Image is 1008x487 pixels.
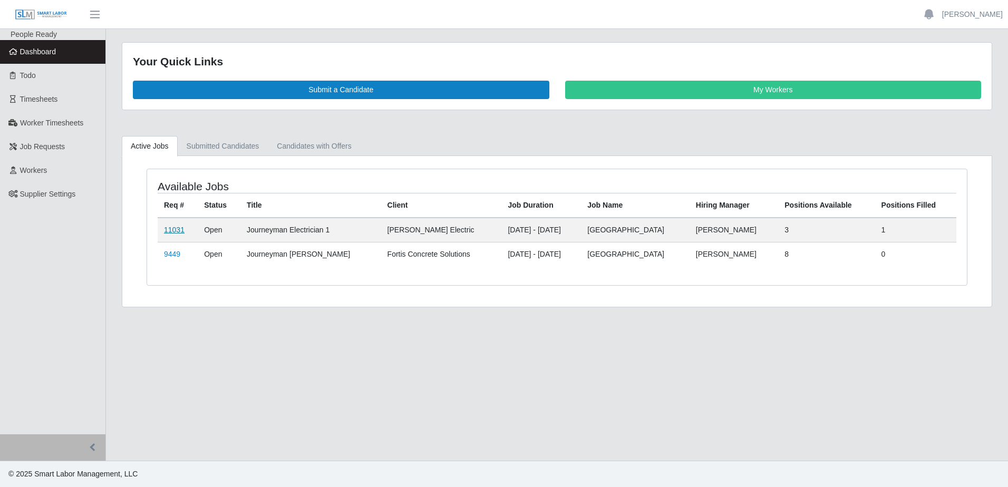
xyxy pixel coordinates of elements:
[122,136,178,157] a: Active Jobs
[778,218,875,242] td: 3
[778,193,875,218] th: Positions Available
[690,193,778,218] th: Hiring Manager
[690,242,778,266] td: [PERSON_NAME]
[581,193,690,218] th: Job Name
[8,470,138,478] span: © 2025 Smart Labor Management, LLC
[381,242,502,266] td: Fortis Concrete Solutions
[875,218,956,242] td: 1
[20,47,56,56] span: Dashboard
[20,142,65,151] span: Job Requests
[501,218,581,242] td: [DATE] - [DATE]
[133,81,549,99] a: Submit a Candidate
[581,218,690,242] td: [GEOGRAPHIC_DATA]
[942,9,1003,20] a: [PERSON_NAME]
[240,193,381,218] th: Title
[381,218,502,242] td: [PERSON_NAME] Electric
[20,166,47,174] span: Workers
[240,218,381,242] td: Journeyman Electrician 1
[15,9,67,21] img: SLM Logo
[381,193,502,218] th: Client
[20,71,36,80] span: Todo
[875,193,956,218] th: Positions Filled
[268,136,360,157] a: Candidates with Offers
[581,242,690,266] td: [GEOGRAPHIC_DATA]
[778,242,875,266] td: 8
[20,119,83,127] span: Worker Timesheets
[178,136,268,157] a: Submitted Candidates
[875,242,956,266] td: 0
[501,193,581,218] th: Job Duration
[20,95,58,103] span: Timesheets
[690,218,778,242] td: [PERSON_NAME]
[164,226,185,234] a: 11031
[158,180,481,193] h4: Available Jobs
[164,250,180,258] a: 9449
[158,193,198,218] th: Req #
[565,81,982,99] a: My Workers
[198,193,240,218] th: Status
[198,242,240,266] td: Open
[501,242,581,266] td: [DATE] - [DATE]
[11,30,57,38] span: People Ready
[240,242,381,266] td: Journeyman [PERSON_NAME]
[198,218,240,242] td: Open
[20,190,76,198] span: Supplier Settings
[133,53,981,70] div: Your Quick Links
